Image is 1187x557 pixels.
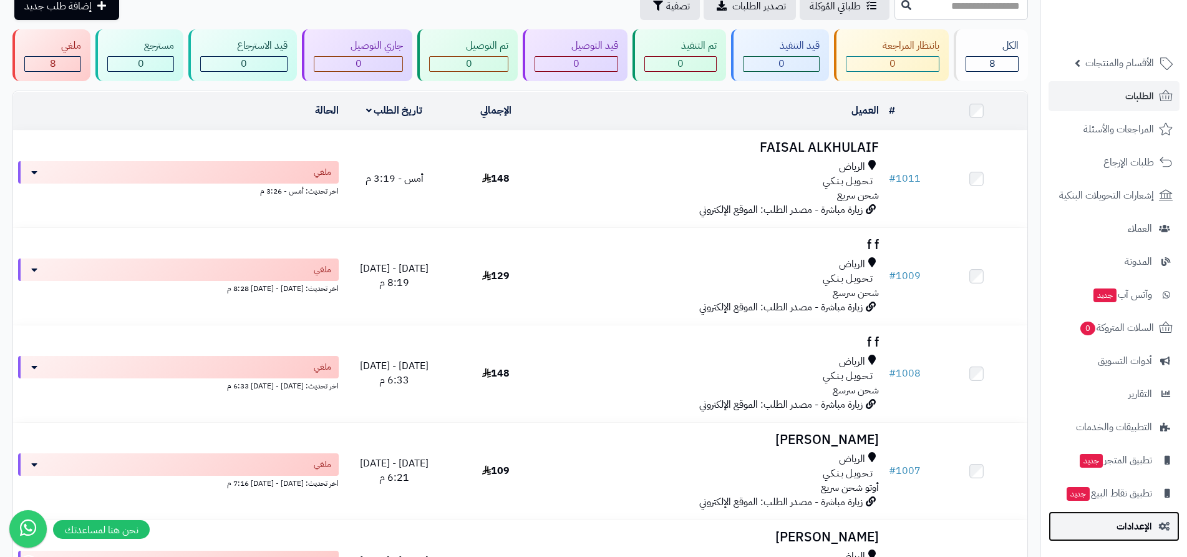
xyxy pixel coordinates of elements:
div: 0 [744,57,819,71]
span: الرياض [839,257,865,272]
div: 0 [645,57,716,71]
div: اخر تحديث: أمس - 3:26 م [18,184,339,197]
span: 0 [356,56,362,71]
span: 148 [482,171,510,186]
div: بانتظار المراجعة [846,39,939,53]
span: تطبيق المتجر [1078,451,1152,469]
span: 8 [50,56,56,71]
span: السلات المتروكة [1079,319,1154,337]
a: #1009 [889,269,921,283]
div: تم التوصيل [429,39,508,53]
span: زيارة مباشرة - مصدر الطلب: الموقع الإلكتروني [699,397,863,412]
span: 148 [482,366,510,381]
span: أمس - 3:19 م [366,171,424,186]
span: الرياض [839,452,865,466]
div: قيد التنفيذ [743,39,820,53]
span: أوتو شحن سريع [821,480,879,495]
div: ملغي [24,39,81,53]
span: # [889,269,896,283]
span: التطبيقات والخدمات [1076,418,1152,436]
div: قيد التوصيل [535,39,618,53]
span: [DATE] - [DATE] 6:33 م [360,358,429,388]
div: تم التنفيذ [644,39,717,53]
span: [DATE] - [DATE] 6:21 م [360,456,429,485]
span: ملغي [314,166,331,179]
a: تطبيق نقاط البيعجديد [1049,478,1180,508]
span: 109 [482,463,510,478]
span: المراجعات والأسئلة [1083,121,1154,138]
a: قيد الاسترجاع 0 [186,29,299,81]
div: 0 [314,57,402,71]
span: تطبيق نقاط البيع [1065,485,1152,502]
a: #1007 [889,463,921,478]
span: شحن سرسع [833,383,879,398]
span: تـحـويـل بـنـكـي [823,272,873,286]
span: العملاء [1128,220,1152,237]
h3: FAISAL ALKHULAIF [551,140,879,155]
a: مسترجع 0 [93,29,186,81]
span: تـحـويـل بـنـكـي [823,369,873,383]
span: 0 [677,56,684,71]
h3: f f [551,238,879,252]
div: قيد الاسترجاع [200,39,288,53]
a: ملغي 8 [10,29,93,81]
a: العملاء [1049,214,1180,244]
h3: [PERSON_NAME] [551,530,879,545]
div: اخر تحديث: [DATE] - [DATE] 8:28 م [18,281,339,294]
div: 0 [201,57,287,71]
span: 0 [241,56,247,71]
a: التقارير [1049,379,1180,409]
div: الكل [966,39,1019,53]
span: ملغي [314,264,331,276]
a: #1008 [889,366,921,381]
span: ملغي [314,458,331,471]
a: أدوات التسويق [1049,346,1180,376]
a: الكل8 [951,29,1030,81]
span: إشعارات التحويلات البنكية [1059,187,1154,204]
a: إشعارات التحويلات البنكية [1049,180,1180,210]
span: جديد [1093,288,1117,302]
span: 0 [138,56,144,71]
a: المدونة [1049,247,1180,277]
div: اخر تحديث: [DATE] - [DATE] 7:16 م [18,476,339,489]
span: التقارير [1128,385,1152,403]
span: 0 [466,56,472,71]
span: زيارة مباشرة - مصدر الطلب: الموقع الإلكتروني [699,202,863,217]
a: الحالة [315,103,339,118]
div: 8 [25,57,80,71]
div: 0 [108,57,173,71]
a: السلات المتروكة0 [1049,313,1180,343]
span: 129 [482,269,510,283]
span: جديد [1067,487,1090,501]
span: الرياض [839,160,865,174]
div: جاري التوصيل [314,39,403,53]
span: # [889,463,896,478]
span: 0 [889,56,896,71]
a: تم التنفيذ 0 [630,29,729,81]
a: التطبيقات والخدمات [1049,412,1180,442]
a: جاري التوصيل 0 [299,29,415,81]
span: المدونة [1125,253,1152,270]
a: #1011 [889,171,921,186]
a: تاريخ الطلب [366,103,423,118]
span: طلبات الإرجاع [1103,154,1154,171]
span: 8 [989,56,996,71]
span: ملغي [314,361,331,373]
div: 0 [535,57,618,71]
a: طلبات الإرجاع [1049,147,1180,177]
span: شحن سرسع [833,285,879,300]
span: وآتس آب [1092,286,1152,303]
span: جديد [1080,454,1103,468]
span: شحن سريع [837,188,879,203]
div: 0 [846,57,939,71]
span: 0 [1080,322,1095,335]
span: أدوات التسويق [1098,352,1152,370]
h3: f f [551,335,879,350]
span: تـحـويـل بـنـكـي [823,174,873,189]
span: # [889,366,896,381]
span: الإعدادات [1117,518,1152,535]
div: مسترجع [107,39,174,53]
a: قيد التوصيل 0 [520,29,630,81]
span: [DATE] - [DATE] 8:19 م [360,261,429,290]
span: # [889,171,896,186]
